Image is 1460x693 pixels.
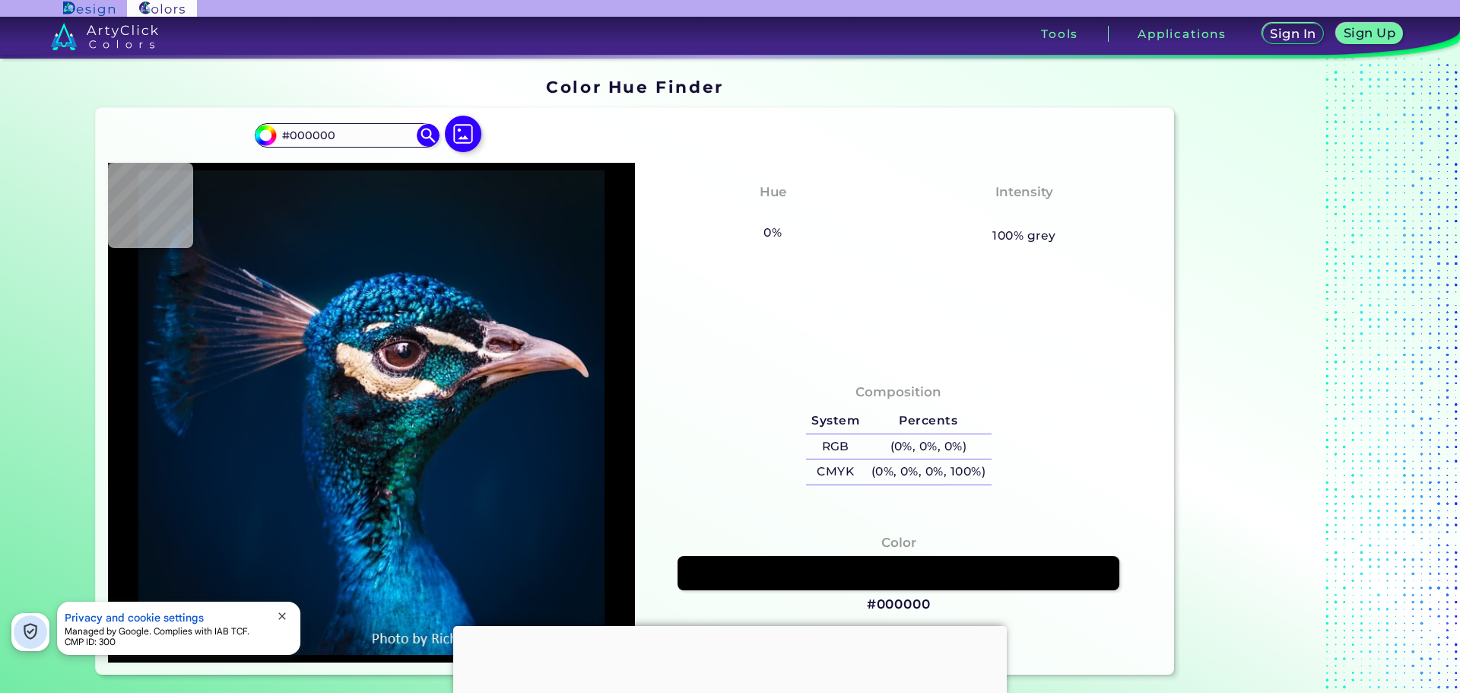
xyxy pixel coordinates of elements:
[276,125,417,145] input: type color..
[806,459,865,485] h5: CMYK
[1138,28,1227,40] h3: Applications
[865,459,992,485] h5: (0%, 0%, 0%, 100%)
[1265,24,1321,44] a: Sign In
[445,116,481,152] img: icon picture
[865,408,992,434] h5: Percents
[806,408,865,434] h5: System
[63,2,114,16] img: ArtyClick Design logo
[806,434,865,459] h5: RGB
[865,434,992,459] h5: (0%, 0%, 0%)
[758,223,788,243] h5: 0%
[51,23,158,50] img: logo_artyclick_colors_white.svg
[116,170,627,655] img: img_pavlin.jpg
[760,181,786,203] h4: Hue
[867,596,931,614] h3: #000000
[1346,27,1393,39] h5: Sign Up
[992,226,1055,246] h5: 100% grey
[1339,24,1400,44] a: Sign Up
[855,381,941,403] h4: Composition
[995,181,1053,203] h4: Intensity
[546,75,723,98] h1: Color Hue Finder
[1180,72,1370,681] iframe: Advertisement
[1041,28,1078,40] h3: Tools
[998,205,1049,224] h3: None
[1272,28,1314,40] h5: Sign In
[417,124,440,147] img: icon search
[747,205,798,224] h3: None
[881,532,916,554] h4: Color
